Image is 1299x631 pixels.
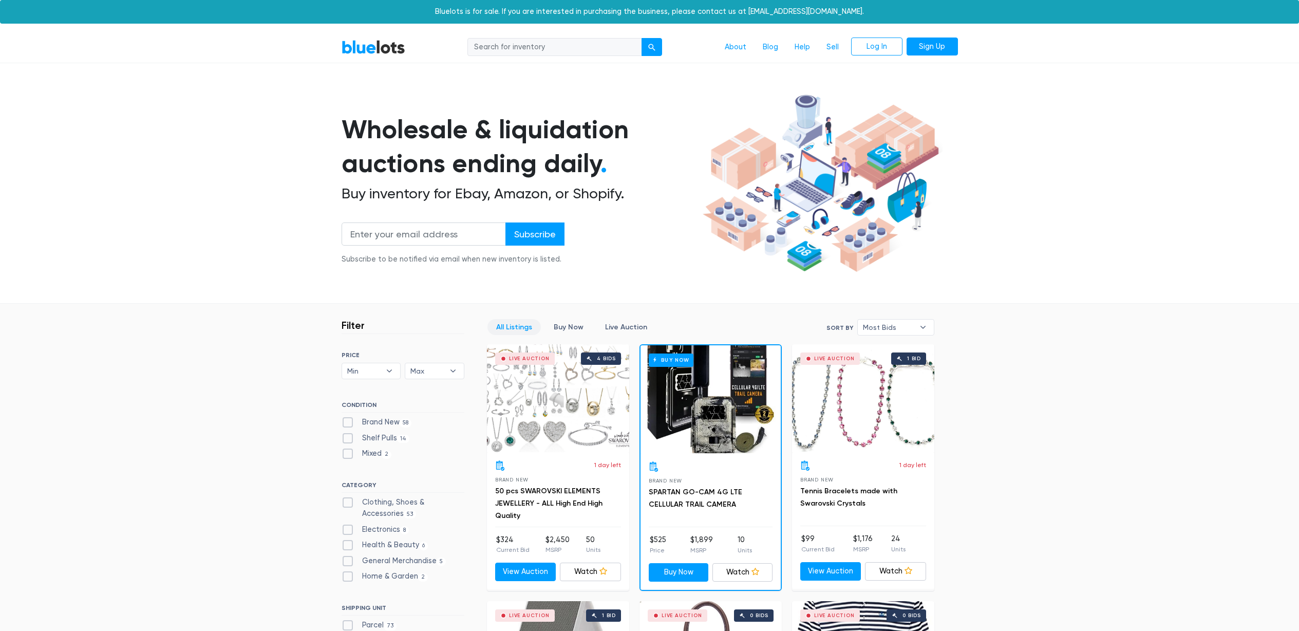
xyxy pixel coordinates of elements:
label: Shelf Pulls [342,433,410,444]
a: Buy Now [545,319,592,335]
div: 1 bid [602,613,616,618]
p: Units [891,545,906,554]
p: 1 day left [899,460,926,470]
a: Watch [560,563,621,581]
a: Live Auction [596,319,656,335]
a: Help [786,38,818,57]
input: Enter your email address [342,222,506,246]
li: $2,450 [545,534,570,555]
li: $99 [801,533,835,554]
h3: Filter [342,319,365,331]
input: Search for inventory [467,38,642,57]
b: ▾ [379,363,400,379]
h6: CONDITION [342,401,464,413]
a: View Auction [495,563,556,581]
a: Live Auction 4 bids [487,344,629,452]
p: MSRP [853,545,873,554]
a: Watch [712,563,773,582]
li: 24 [891,533,906,554]
span: Brand New [800,477,834,482]
label: General Merchandise [342,555,446,567]
h1: Wholesale & liquidation auctions ending daily [342,113,699,181]
label: Health & Beauty [342,540,428,551]
label: Brand New [342,417,412,428]
p: Current Bid [801,545,835,554]
div: Subscribe to be notified via email when new inventory is listed. [342,254,564,265]
span: Min [347,363,381,379]
p: Current Bid [496,545,530,554]
label: Electronics [342,524,409,535]
a: Watch [865,562,926,581]
a: About [717,38,755,57]
h6: CATEGORY [342,481,464,493]
h6: SHIPPING UNIT [342,604,464,616]
label: Parcel [342,620,397,631]
span: . [600,148,607,179]
span: 6 [419,542,428,550]
span: Brand New [495,477,529,482]
h2: Buy inventory for Ebay, Amazon, or Shopify. [342,185,699,202]
li: $1,176 [853,533,873,554]
li: $1,899 [690,534,713,555]
a: Buy Now [649,563,709,582]
a: Live Auction 1 bid [792,344,934,452]
div: 0 bids [750,613,768,618]
a: All Listings [487,319,541,335]
span: Most Bids [863,320,914,335]
label: Sort By [826,323,853,332]
a: Sign Up [907,38,958,56]
li: 50 [586,534,600,555]
span: 2 [418,573,428,582]
a: View Auction [800,562,861,581]
label: Mixed [342,448,392,459]
li: $324 [496,534,530,555]
span: Brand New [649,478,682,484]
a: BlueLots [342,40,405,54]
div: 0 bids [902,613,921,618]
a: 50 pcs SWAROVSKI ELEMENTS JEWELLERY - ALL High End High Quality [495,487,603,520]
div: 1 bid [907,356,921,361]
li: 10 [738,534,752,555]
span: 5 [437,558,446,566]
label: Clothing, Shoes & Accessories [342,497,464,519]
li: $525 [650,534,666,555]
a: Buy Now [641,345,781,453]
label: Home & Garden [342,571,428,582]
span: 8 [400,526,409,534]
img: hero-ee84e7d0318cb26816c560f6b4441b76977f77a177738b4e94f68c95b2b83dbb.png [699,90,943,277]
b: ▾ [912,320,934,335]
div: Live Auction [509,356,550,361]
h6: Buy Now [649,354,693,366]
a: Log In [851,38,902,56]
b: ▾ [442,363,464,379]
a: SPARTAN GO-CAM 4G LTE CELLULAR TRAIL CAMERA [649,488,742,509]
p: MSRP [545,545,570,554]
div: Live Auction [814,613,855,618]
p: Price [650,546,666,555]
span: Max [410,363,444,379]
a: Blog [755,38,786,57]
span: 53 [404,510,417,518]
span: 2 [382,451,392,459]
div: Live Auction [814,356,855,361]
p: Units [738,546,752,555]
span: 14 [397,435,410,443]
div: 4 bids [597,356,616,361]
p: Units [586,545,600,554]
p: MSRP [690,546,713,555]
div: Live Auction [662,613,702,618]
h6: PRICE [342,351,464,359]
a: Tennis Bracelets made with Swarovski Crystals [800,487,897,508]
input: Subscribe [505,222,564,246]
span: 73 [384,622,397,630]
p: 1 day left [594,460,621,470]
span: 58 [400,419,412,427]
div: Live Auction [509,613,550,618]
a: Sell [818,38,847,57]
